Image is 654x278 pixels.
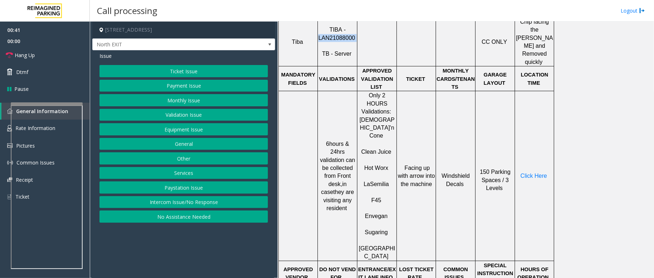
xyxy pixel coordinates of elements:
span: TIBA - LAN21088000 [318,27,355,41]
span: Only 2 HOURS Validations: [361,92,391,115]
button: Payment Issue [99,80,268,92]
button: No Assistance Needed [99,210,268,223]
img: 'icon' [7,160,13,166]
button: Intercom Issue/No Response [99,196,268,208]
span: Tiba [292,39,303,45]
span: Sugaring [365,229,388,235]
span: Issue [99,52,112,60]
span: Semilia [370,181,389,187]
span: CC ONLY [482,39,507,45]
span: MONTHLY CARDS/TENANTS [436,68,475,90]
span: MANDATORY FIELDS [281,72,315,85]
img: 'icon' [7,125,12,131]
h3: Call processing [93,2,161,19]
img: 'icon' [7,177,12,182]
button: Equipment Issue [99,123,268,135]
span: Envegan [365,213,388,219]
span: VALIDATIONS [319,76,354,82]
span: Hang Up [15,51,35,59]
span: TICKET [406,76,425,82]
span: 150 Parking Spaces / 3 Levels [480,169,510,191]
a: Logout [621,7,645,14]
h4: [STREET_ADDRESS] [92,22,275,38]
img: 'icon' [7,108,13,114]
span: GARAGE LAYOUT [484,72,507,85]
button: General [99,138,268,150]
span: North EXIT [93,39,238,50]
span: TB - Server [322,51,352,57]
button: Paystation Issue [99,181,268,194]
span: APPROVED VALIDATION LIST [361,68,393,90]
span: Facing up with arrow into the machine [398,165,435,187]
button: Services [99,167,268,179]
button: Monthly Issue [99,94,268,106]
span: La [363,181,370,187]
a: Click Here [520,173,547,179]
span: Clean Juice [361,149,391,155]
span: Hot Worx [364,165,388,171]
button: Other [99,152,268,165]
button: Ticket Issue [99,65,268,77]
span: F45 [371,197,381,203]
span: [DEMOGRAPHIC_DATA]'n Cone [360,117,395,139]
span: Windshield Decals [442,173,470,187]
a: General Information [1,103,90,120]
span: [GEOGRAPHIC_DATA] [359,245,395,259]
img: logout [639,7,645,14]
img: 'icon' [7,194,12,200]
span: Chip facing the [PERSON_NAME] and Removed quickly [516,19,553,65]
span: Pause [14,85,29,93]
span: they are visiting any resident [323,189,354,211]
span: 6hours & 24hrs validation can be collected from Front desk, [320,141,355,187]
span: LOCATION TIME [521,72,548,85]
span: Dtmf [16,68,28,76]
img: 'icon' [7,143,13,148]
button: Validation Issue [99,109,268,121]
